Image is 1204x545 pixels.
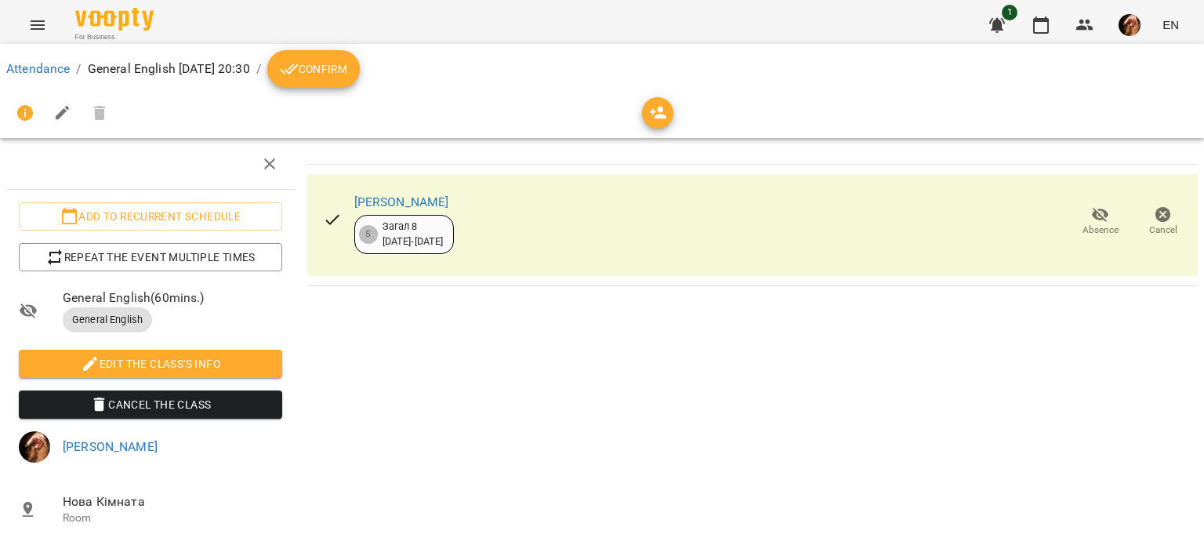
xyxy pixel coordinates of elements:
li: / [256,60,261,78]
p: General English [DATE] 20:30 [88,60,250,78]
span: Repeat the event multiple times [31,248,270,267]
button: Confirm [267,50,360,88]
button: EN [1156,10,1185,39]
img: Voopty Logo [75,8,154,31]
span: Cancel the class [31,395,270,414]
p: Room [63,510,282,526]
span: Add to recurrent schedule [31,207,270,226]
img: c8e0f8f11f5ebb5948ff4c20ade7ab01.jpg [1119,14,1141,36]
span: Confirm [280,60,347,78]
button: Cancel [1132,200,1195,244]
div: 5 [359,225,378,244]
span: General English [63,313,152,327]
button: Menu [19,6,56,44]
button: Add to recurrent schedule [19,202,282,231]
span: For Business [75,32,154,42]
span: Absence [1083,223,1119,237]
a: [PERSON_NAME] [354,194,449,209]
button: Edit the class's Info [19,350,282,378]
div: Загал 8 [DATE] - [DATE] [383,220,444,249]
span: 1 [1002,5,1017,20]
a: Attendance [6,61,70,76]
button: Cancel the class [19,391,282,419]
a: [PERSON_NAME] [63,439,158,454]
nav: breadcrumb [6,50,1198,88]
img: c8e0f8f11f5ebb5948ff4c20ade7ab01.jpg [19,431,50,463]
span: Edit the class's Info [31,354,270,373]
span: General English ( 60 mins. ) [63,289,282,307]
span: Cancel [1149,223,1177,237]
span: Нова Кімната [63,492,282,511]
button: Repeat the event multiple times [19,243,282,271]
li: / [76,60,81,78]
button: Absence [1069,200,1132,244]
span: EN [1162,16,1179,33]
